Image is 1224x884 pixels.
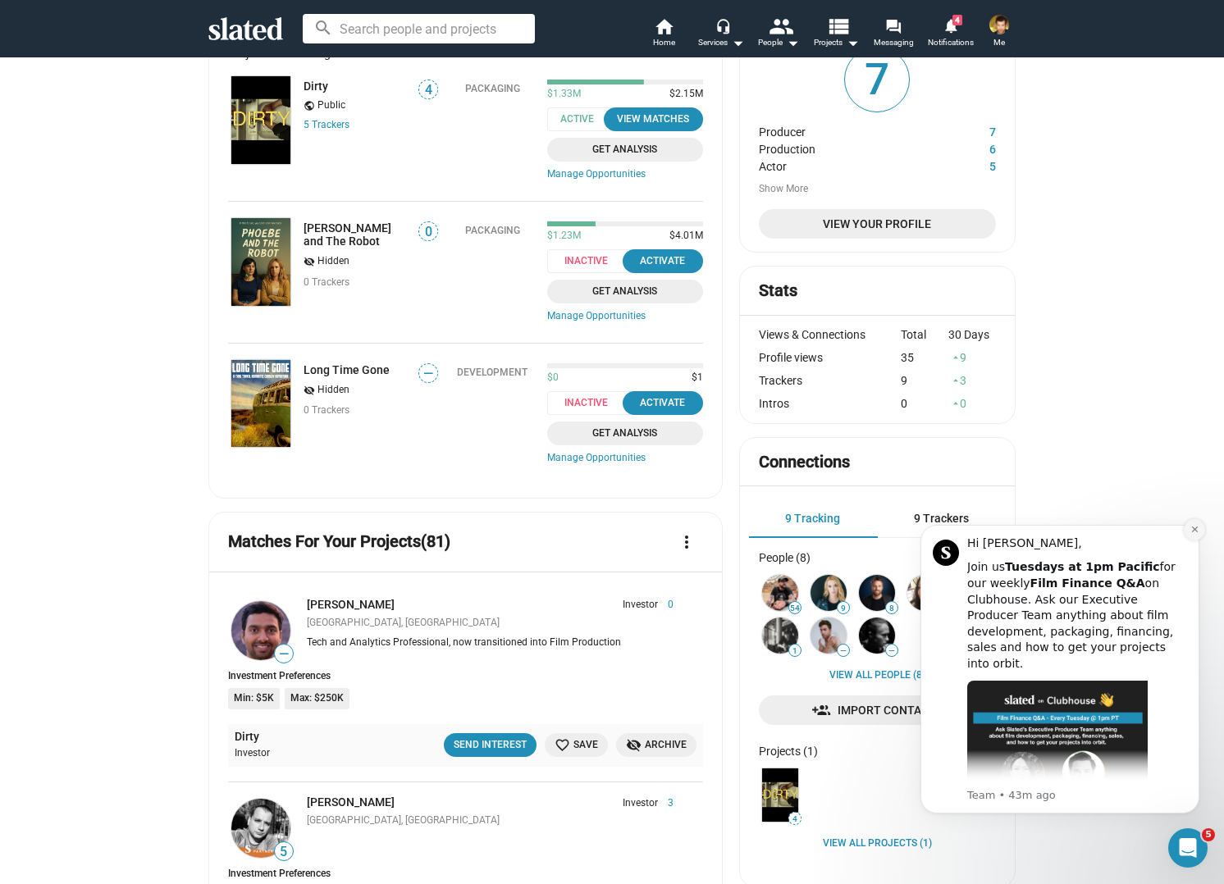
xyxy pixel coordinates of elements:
[304,221,408,248] a: [PERSON_NAME] and The Robot
[547,107,617,131] span: Active
[807,16,865,52] button: Projects
[626,737,642,753] mat-icon: visibility_off
[285,688,349,709] li: Max: $250K
[557,283,693,300] span: Get Analysis
[317,255,349,268] span: Hidden
[547,249,635,273] span: Inactive
[304,276,349,288] span: 0 Trackers
[811,575,847,611] img: Alice Moran
[419,82,437,98] span: 4
[1202,828,1215,841] span: 5
[692,16,750,52] button: Services
[317,99,345,112] span: Public
[829,669,925,682] a: View all People (8)
[685,371,703,385] span: $1
[228,795,294,861] a: Marco Allegri
[762,575,798,611] img: Peter Mihaichuk
[874,33,914,52] span: Messaging
[545,733,608,757] button: Save
[901,374,948,387] div: 9
[922,16,980,52] a: 4Notifications
[228,598,294,663] a: Suraj Gupta
[785,512,840,525] span: 9 Tracking
[896,504,1224,876] iframe: Intercom notifications message
[814,33,859,52] span: Projects
[759,397,902,410] div: Intros
[623,391,703,415] button: Activate
[304,80,328,93] a: Dirty
[759,745,818,758] div: Projects (1)
[633,253,693,270] div: Activate
[948,374,996,387] div: 3
[557,141,693,158] span: Get Analysis
[419,366,437,381] span: —
[950,352,961,363] mat-icon: arrow_drop_up
[304,119,349,130] a: 5 Trackers
[698,33,744,52] div: Services
[421,531,450,551] span: (81)
[948,351,996,364] div: 9
[555,736,598,754] span: Save
[547,310,703,323] a: Manage Opportunities
[789,604,801,613] span: 54
[653,33,675,52] span: Home
[762,768,798,822] img: Dirty
[465,83,520,94] div: Packaging
[654,16,674,36] mat-icon: home
[419,224,437,240] span: 0
[345,119,349,130] span: s
[231,218,290,306] img: Phoebe and The Robot
[557,425,693,442] span: Get Analysis
[952,15,962,25] span: 4
[759,551,811,564] div: People (8)
[663,230,703,243] span: $4.01M
[759,139,934,156] dt: Production
[228,868,703,879] div: Investment Preferences
[759,451,850,473] mat-card-title: Connections
[231,360,290,448] img: Long Time Gone
[547,391,635,415] span: Inactive
[547,230,581,243] span: $1.23M
[231,601,290,660] img: Suraj Gupta
[444,733,537,757] button: Send Interest
[275,646,293,662] span: —
[228,215,294,309] a: Phoebe and The Robot
[307,598,395,611] a: [PERSON_NAME]
[989,15,1009,34] img: Matt Schichter
[759,374,902,387] div: Trackers
[616,733,696,757] button: Archive
[547,421,703,445] a: Get Analysis
[275,844,293,860] span: 5
[715,18,730,33] mat-icon: headset_mic
[231,799,290,858] img: Marco Allegri
[886,646,897,655] span: —
[859,575,895,611] img: Adam Booth
[769,14,792,38] mat-icon: people
[228,670,703,681] div: Investment Preferences
[789,814,801,824] span: 4
[759,695,996,725] a: Import Contacts
[307,617,674,630] div: [GEOGRAPHIC_DATA], [GEOGRAPHIC_DATA]
[626,736,687,754] span: Archive
[980,11,1019,54] button: Matt SchichterMe
[454,736,527,754] div: Send Interest
[231,76,290,164] img: Dirty
[759,351,902,364] div: Profile views
[304,383,315,399] mat-icon: visibility_off
[838,646,849,655] span: —
[547,138,703,162] a: Get Analysis
[457,367,528,378] div: Development
[235,747,350,760] div: Investor
[859,617,895,654] img: Caroline Bridges
[759,183,808,196] button: Show More
[1168,828,1208,868] iframe: Intercom live chat
[838,604,849,613] span: 9
[759,209,996,239] a: View Your Profile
